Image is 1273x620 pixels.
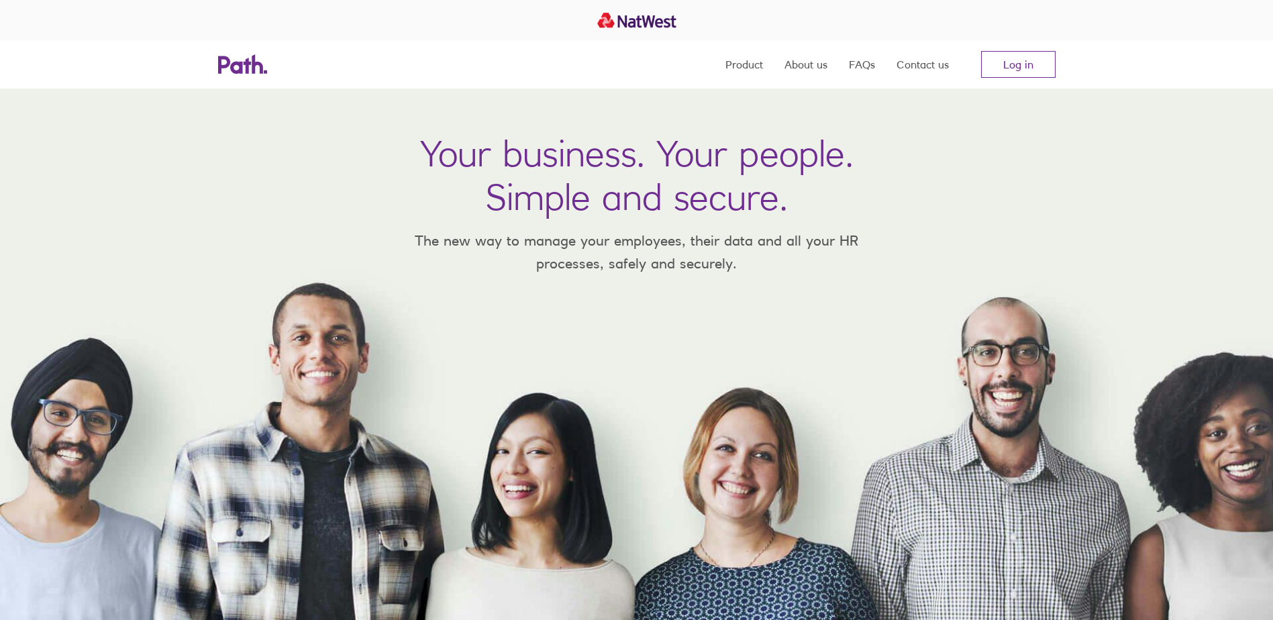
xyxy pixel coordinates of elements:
[849,40,875,89] a: FAQs
[395,229,878,274] p: The new way to manage your employees, their data and all your HR processes, safely and securely.
[420,132,854,219] h1: Your business. Your people. Simple and secure.
[981,51,1056,78] a: Log in
[897,40,949,89] a: Contact us
[725,40,763,89] a: Product
[784,40,827,89] a: About us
